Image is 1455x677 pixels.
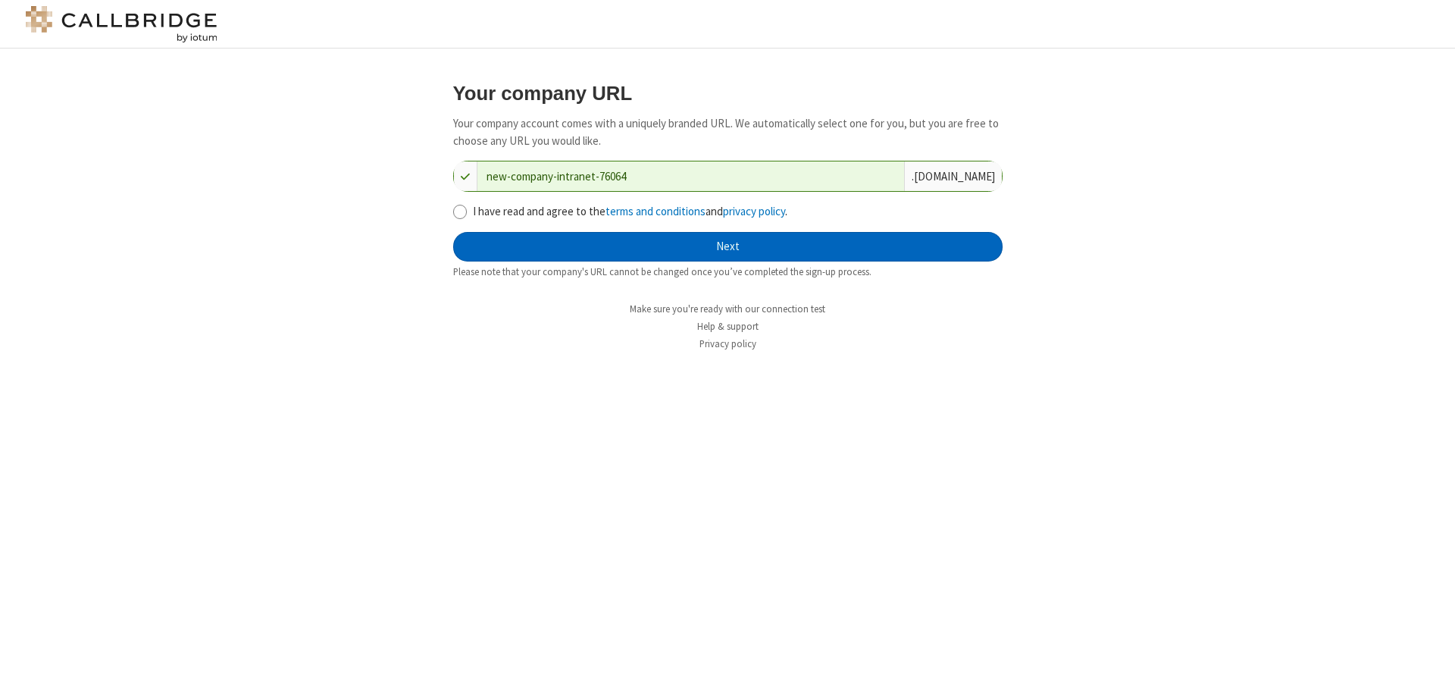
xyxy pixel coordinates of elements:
a: Help & support [697,320,759,333]
a: Make sure you're ready with our connection test [630,302,825,315]
a: Privacy policy [699,337,756,350]
h3: Your company URL [453,83,1003,104]
input: Company URL [477,161,904,191]
div: Please note that your company's URL cannot be changed once you’ve completed the sign-up process. [453,265,1003,279]
label: I have read and agree to the and . [473,203,1003,221]
img: logo@2x.png [23,6,220,42]
a: privacy policy [723,204,785,218]
p: Your company account comes with a uniquely branded URL. We automatically select one for you, but ... [453,115,1003,149]
div: . [DOMAIN_NAME] [904,161,1002,191]
a: terms and conditions [605,204,706,218]
button: Next [453,232,1003,262]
